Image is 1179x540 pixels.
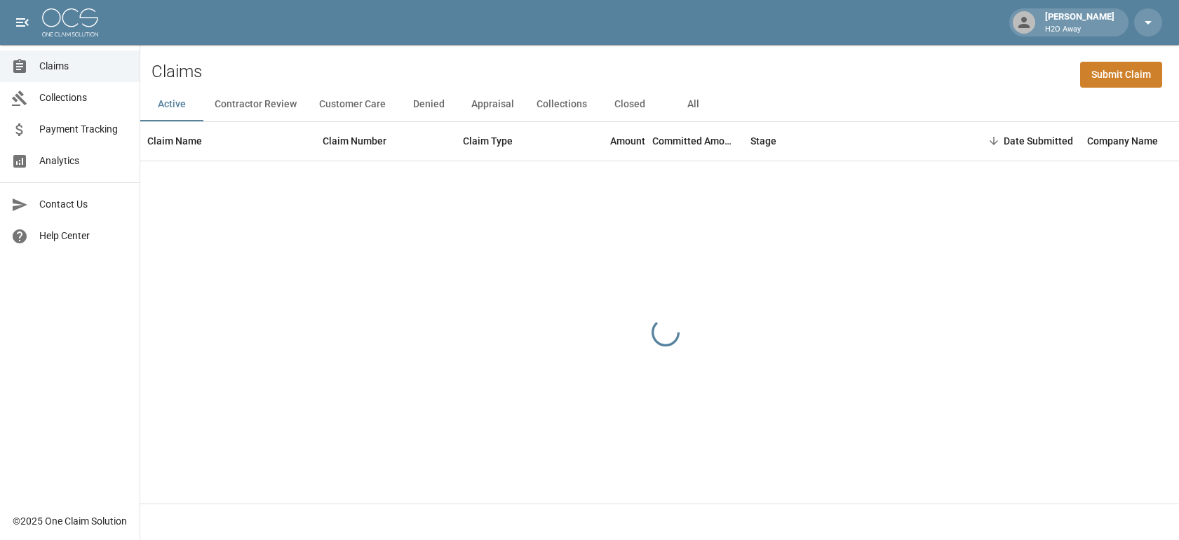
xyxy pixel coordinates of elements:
h2: Claims [151,62,202,82]
div: [PERSON_NAME] [1039,10,1120,35]
img: ocs-logo-white-transparent.png [42,8,98,36]
div: Committed Amount [652,121,736,161]
div: Stage [750,121,776,161]
button: Denied [397,88,460,121]
div: Claim Number [316,121,456,161]
div: Date Submitted [1004,121,1073,161]
div: Amount [610,121,645,161]
button: Appraisal [460,88,525,121]
div: Claim Type [463,121,513,161]
span: Payment Tracking [39,122,128,137]
button: Closed [598,88,661,121]
a: Submit Claim [1080,62,1162,88]
span: Analytics [39,154,128,168]
button: Active [140,88,203,121]
span: Collections [39,90,128,105]
div: Company Name [1087,121,1158,161]
div: Date Submitted [954,121,1080,161]
div: Claim Number [323,121,386,161]
button: Sort [984,131,1004,151]
div: Claim Name [147,121,202,161]
button: All [661,88,725,121]
span: Help Center [39,229,128,243]
span: Claims [39,59,128,74]
div: Claim Type [456,121,561,161]
div: dynamic tabs [140,88,1179,121]
div: Committed Amount [652,121,743,161]
p: H2O Away [1045,24,1114,36]
div: Amount [561,121,652,161]
span: Contact Us [39,197,128,212]
div: © 2025 One Claim Solution [13,514,127,528]
button: Collections [525,88,598,121]
button: Contractor Review [203,88,308,121]
button: Customer Care [308,88,397,121]
button: open drawer [8,8,36,36]
div: Claim Name [140,121,316,161]
div: Stage [743,121,954,161]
